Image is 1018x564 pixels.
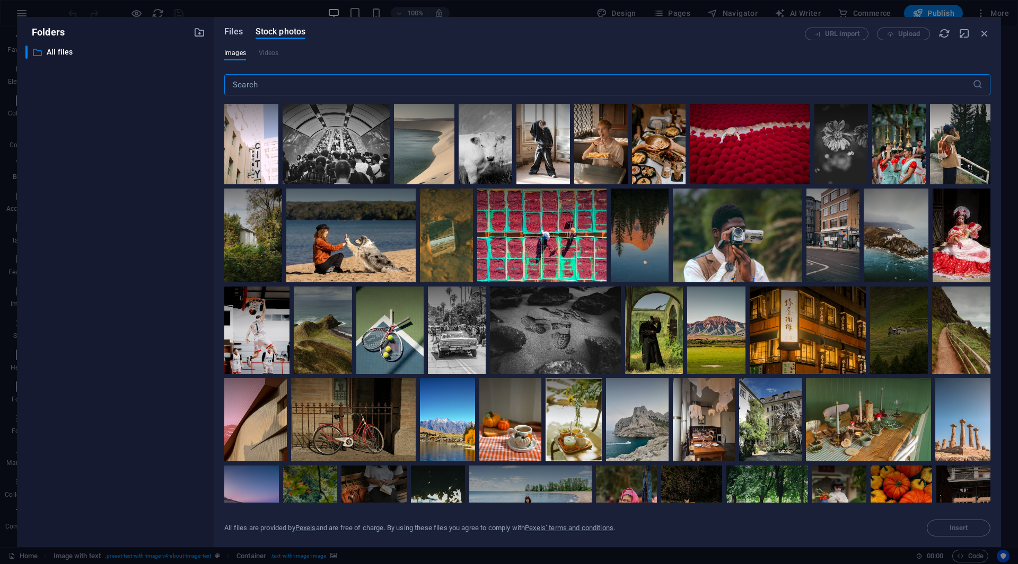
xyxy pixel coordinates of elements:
[256,25,305,38] span: Stock photos
[224,25,243,38] span: Files
[25,25,65,39] p: Folders
[927,520,990,536] span: Select a file first
[47,46,186,58] p: All files
[25,46,28,59] div: ​
[979,28,990,39] i: Close
[525,524,613,532] a: Pexels’ terms and conditions
[259,47,279,59] span: Videos
[224,74,972,95] input: Search
[224,523,615,533] div: All files are provided by and are free of charge. By using these files you agree to comply with .
[959,28,970,39] i: Minimize
[224,47,246,59] span: Images
[194,26,205,38] i: Create new folder
[938,28,950,39] i: Reload
[295,524,316,532] a: Pexels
